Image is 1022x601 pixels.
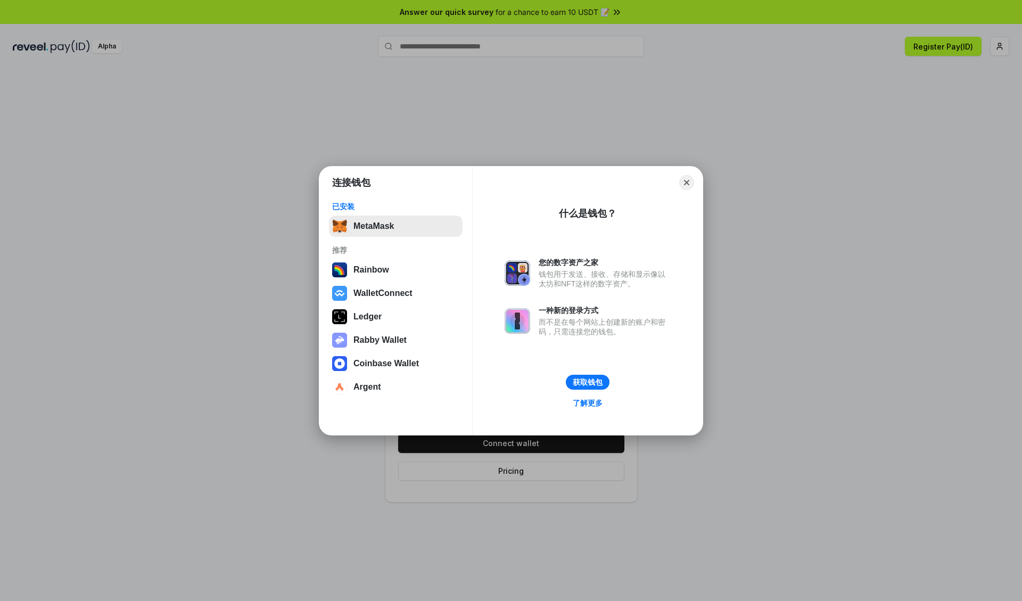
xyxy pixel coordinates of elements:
[539,306,671,315] div: 一种新的登录方式
[539,258,671,267] div: 您的数字资产之家
[332,286,347,301] img: svg+xml,%3Csvg%20width%3D%2228%22%20height%3D%2228%22%20viewBox%3D%220%200%2028%2028%22%20fill%3D...
[332,333,347,348] img: svg+xml,%3Csvg%20xmlns%3D%22http%3A%2F%2Fwww.w3.org%2F2000%2Fsvg%22%20fill%3D%22none%22%20viewBox...
[332,219,347,234] img: svg+xml,%3Csvg%20fill%3D%22none%22%20height%3D%2233%22%20viewBox%3D%220%200%2035%2033%22%20width%...
[353,335,407,345] div: Rabby Wallet
[559,207,616,220] div: 什么是钱包？
[332,262,347,277] img: svg+xml,%3Csvg%20width%3D%22120%22%20height%3D%22120%22%20viewBox%3D%220%200%20120%20120%22%20fil...
[329,330,463,351] button: Rabby Wallet
[539,317,671,336] div: 而不是在每个网站上创建新的账户和密码，只需连接您的钱包。
[332,309,347,324] img: svg+xml,%3Csvg%20xmlns%3D%22http%3A%2F%2Fwww.w3.org%2F2000%2Fsvg%22%20width%3D%2228%22%20height%3...
[329,306,463,327] button: Ledger
[329,283,463,304] button: WalletConnect
[332,356,347,371] img: svg+xml,%3Csvg%20width%3D%2228%22%20height%3D%2228%22%20viewBox%3D%220%200%2028%2028%22%20fill%3D...
[332,380,347,394] img: svg+xml,%3Csvg%20width%3D%2228%22%20height%3D%2228%22%20viewBox%3D%220%200%2028%2028%22%20fill%3D...
[332,245,459,255] div: 推荐
[573,377,603,387] div: 获取钱包
[566,396,609,410] a: 了解更多
[505,308,530,334] img: svg+xml,%3Csvg%20xmlns%3D%22http%3A%2F%2Fwww.w3.org%2F2000%2Fsvg%22%20fill%3D%22none%22%20viewBox...
[353,382,381,392] div: Argent
[539,269,671,289] div: 钱包用于发送、接收、存储和显示像以太坊和NFT这样的数字资产。
[566,375,609,390] button: 获取钱包
[353,265,389,275] div: Rainbow
[332,176,370,189] h1: 连接钱包
[353,359,419,368] div: Coinbase Wallet
[329,216,463,237] button: MetaMask
[679,175,694,190] button: Close
[353,289,413,298] div: WalletConnect
[329,259,463,281] button: Rainbow
[353,312,382,322] div: Ledger
[353,221,394,231] div: MetaMask
[329,376,463,398] button: Argent
[505,260,530,286] img: svg+xml,%3Csvg%20xmlns%3D%22http%3A%2F%2Fwww.w3.org%2F2000%2Fsvg%22%20fill%3D%22none%22%20viewBox...
[329,353,463,374] button: Coinbase Wallet
[573,398,603,408] div: 了解更多
[332,202,459,211] div: 已安装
